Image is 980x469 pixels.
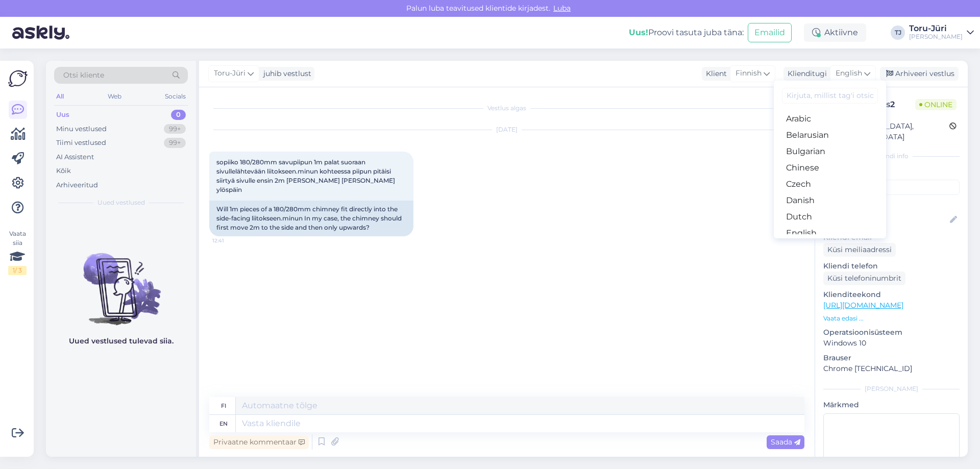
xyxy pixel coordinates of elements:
div: [GEOGRAPHIC_DATA], [GEOGRAPHIC_DATA] [826,121,949,142]
div: Arhiveeri vestlus [880,67,959,81]
p: Brauser [823,353,960,363]
span: 12:41 [212,237,251,244]
div: AI Assistent [56,152,94,162]
div: Minu vestlused [56,124,107,134]
a: Arabic [774,111,886,127]
input: Lisa nimi [824,214,948,226]
span: Online [915,99,957,110]
div: [DATE] [209,125,804,134]
div: 99+ [164,138,186,148]
div: Proovi tasuta juba täna: [629,27,744,39]
p: Uued vestlused tulevad siia. [69,336,174,347]
p: Vaata edasi ... [823,314,960,323]
p: Kliendi telefon [823,261,960,271]
div: Will 1m pieces of a 180/280mm chimney fit directly into the side-facing liitokseen.minun In my ca... [209,201,413,236]
button: Emailid [748,23,792,42]
p: Kliendi tag'id [823,167,960,178]
div: [PERSON_NAME] [909,33,963,41]
a: Chinese [774,160,886,176]
div: Kõik [56,166,71,176]
p: Chrome [TECHNICAL_ID] [823,363,960,374]
p: Kliendi email [823,232,960,243]
a: Danish [774,192,886,209]
span: Saada [771,437,800,447]
div: Web [106,90,124,103]
span: Otsi kliente [63,70,104,81]
div: Privaatne kommentaar [209,435,309,449]
div: Toru-Jüri [909,24,963,33]
p: Windows 10 [823,338,960,349]
input: Lisa tag [823,180,960,195]
span: Luba [550,4,574,13]
a: Belarusian [774,127,886,143]
a: Dutch [774,209,886,225]
input: Kirjuta, millist tag'i otsid [782,88,878,104]
a: Bulgarian [774,143,886,160]
a: English [774,225,886,241]
div: 99+ [164,124,186,134]
b: Uus! [629,28,648,37]
div: Küsi telefoninumbrit [823,271,905,285]
span: English [836,68,862,79]
div: juhib vestlust [259,68,311,79]
div: TJ [891,26,905,40]
div: [PERSON_NAME] [823,384,960,393]
p: Kliendi nimi [823,199,960,210]
div: Klient [702,68,727,79]
div: Arhiveeritud [56,180,98,190]
div: Klienditugi [783,68,827,79]
div: All [54,90,66,103]
div: Vaata siia [8,229,27,275]
p: Märkmed [823,400,960,410]
div: fi [221,397,226,414]
div: 1 / 3 [8,266,27,275]
div: Küsi meiliaadressi [823,243,896,257]
img: No chats [46,235,196,327]
div: Kliendi info [823,152,960,161]
div: Aktiivne [804,23,866,42]
a: [URL][DOMAIN_NAME] [823,301,903,310]
div: 0 [171,110,186,120]
div: Tiimi vestlused [56,138,106,148]
span: Finnish [736,68,762,79]
div: Uus [56,110,69,120]
div: en [219,415,228,432]
span: Toru-Jüri [214,68,246,79]
div: Vestlus algas [209,104,804,113]
div: Socials [163,90,188,103]
img: Askly Logo [8,69,28,88]
span: Uued vestlused [97,198,145,207]
a: Czech [774,176,886,192]
p: Operatsioonisüsteem [823,327,960,338]
p: Klienditeekond [823,289,960,300]
a: Toru-Jüri[PERSON_NAME] [909,24,974,41]
span: sopiiko 180/280mm savupiipun 1m palat suoraan sivullelähtevään liitokseen.minun kohteessa piipun ... [216,158,397,193]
